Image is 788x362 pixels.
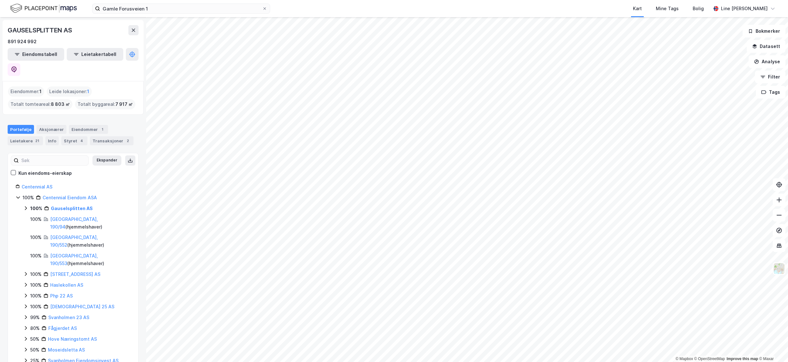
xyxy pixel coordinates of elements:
[747,40,785,53] button: Datasett
[61,136,87,145] div: Styret
[30,335,39,343] div: 50%
[8,25,73,35] div: GAUSELSPLITTEN AS
[756,331,788,362] div: Kontrollprogram for chat
[39,88,42,95] span: 1
[50,304,114,309] a: [DEMOGRAPHIC_DATA] 25 AS
[30,270,42,278] div: 100%
[100,4,262,13] input: Søk på adresse, matrikkel, gårdeiere, leietakere eller personer
[18,169,72,177] div: Kun eiendoms-eierskap
[48,347,85,352] a: Moseidsletta AS
[693,5,704,12] div: Bolig
[90,136,133,145] div: Transaksjoner
[8,99,72,109] div: Totalt tomteareal :
[34,138,40,144] div: 21
[30,205,42,212] div: 100%
[50,235,98,248] a: [GEOGRAPHIC_DATA], 190/552
[43,195,97,200] a: Centennial Eiendom ASA
[755,71,785,83] button: Filter
[50,252,131,267] div: ( hjemmelshaver )
[67,48,123,61] button: Leietakertabell
[8,86,44,97] div: Eiendommer :
[727,357,758,361] a: Improve this map
[45,136,59,145] div: Info
[50,215,131,231] div: ( hjemmelshaver )
[10,3,77,14] img: logo.f888ab2527a4732fd821a326f86c7f29.svg
[50,253,98,266] a: [GEOGRAPHIC_DATA], 190/553
[48,325,77,331] a: Fågjerdet AS
[721,5,768,12] div: Line [PERSON_NAME]
[30,292,42,300] div: 100%
[99,126,105,133] div: 1
[50,293,73,298] a: Php 22 AS
[115,100,133,108] span: 7 917 ㎡
[30,252,42,260] div: 100%
[47,86,92,97] div: Leide lokasjoner :
[656,5,679,12] div: Mine Tags
[30,281,42,289] div: 100%
[51,206,93,211] a: Gauselsplitten AS
[30,324,40,332] div: 80%
[92,155,121,166] button: Ekspander
[676,357,693,361] a: Mapbox
[30,346,39,354] div: 50%
[749,55,785,68] button: Analyse
[22,184,52,189] a: Centennial AS
[51,100,70,108] span: 8 803 ㎡
[48,315,89,320] a: Svanholmen 23 AS
[756,86,785,99] button: Tags
[50,271,100,277] a: [STREET_ADDRESS] AS
[50,234,131,249] div: ( hjemmelshaver )
[30,303,42,311] div: 100%
[19,156,88,165] input: Søk
[773,263,785,275] img: Z
[50,282,83,288] a: Haslekollen AS
[37,125,66,134] div: Aksjonærer
[23,194,34,201] div: 100%
[8,125,34,134] div: Portefølje
[633,5,642,12] div: Kart
[30,234,42,241] div: 100%
[694,357,725,361] a: OpenStreetMap
[69,125,108,134] div: Eiendommer
[8,48,64,61] button: Eiendomstabell
[87,88,89,95] span: 1
[756,331,788,362] iframe: Chat Widget
[78,138,85,144] div: 4
[8,136,43,145] div: Leietakere
[30,215,42,223] div: 100%
[50,216,98,229] a: [GEOGRAPHIC_DATA], 190/94
[48,336,97,342] a: Hove Næringstomt AS
[125,138,131,144] div: 2
[30,314,40,321] div: 99%
[75,99,135,109] div: Totalt byggareal :
[8,38,37,45] div: 891 924 992
[743,25,785,38] button: Bokmerker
